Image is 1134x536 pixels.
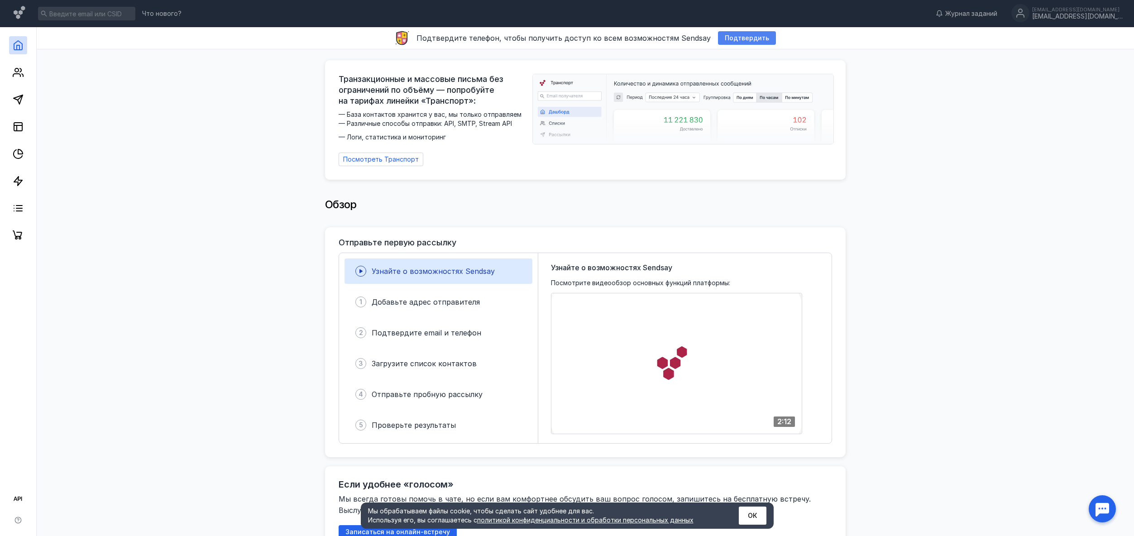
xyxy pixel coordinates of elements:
[372,297,480,306] span: Добавьте адрес отправителя
[945,9,997,18] span: Журнал заданий
[359,297,362,306] span: 1
[339,494,813,515] span: Мы всегда готовы помочь в чате, но если вам комфортнее обсудить ваш вопрос голосом, запишитесь на...
[1032,13,1123,20] div: [EMAIL_ADDRESS][DOMAIN_NAME]
[142,10,182,17] span: Что нового?
[339,110,527,142] span: — База контактов хранится у вас, мы только отправляем — Различные способы отправки: API, SMTP, St...
[38,7,135,20] input: Введите email или CSID
[1032,7,1123,12] div: [EMAIL_ADDRESS][DOMAIN_NAME]
[718,31,776,45] button: Подтвердить
[339,74,527,106] span: Транзакционные и массовые письма без ограничений по объёму — попробуйте на тарифах линейки «Транс...
[551,262,672,273] span: Узнайте о возможностях Sendsay
[359,359,363,368] span: 3
[359,390,363,399] span: 4
[533,74,833,144] img: dashboard-transport-banner
[359,328,363,337] span: 2
[416,33,711,43] span: Подтвердите телефон, чтобы получить доступ ко всем возможностям Sendsay
[725,34,769,42] span: Подтвердить
[372,421,456,430] span: Проверьте результаты
[372,359,477,368] span: Загрузите список контактов
[931,9,1002,18] a: Журнал заданий
[339,153,423,166] a: Посмотреть Транспорт
[551,278,730,287] span: Посмотрите видеообзор основных функций платформы:
[368,507,717,525] div: Мы обрабатываем файлы cookie, чтобы сделать сайт удобнее для вас. Используя его, вы соглашаетесь c
[477,516,694,524] a: политикой конфиденциальности и обработки персональных данных
[339,479,454,490] h2: Если удобнее «голосом»
[325,198,357,211] span: Обзор
[343,156,419,163] span: Посмотреть Транспорт
[138,10,186,17] a: Что нового?
[372,267,495,276] span: Узнайте о возможностях Sendsay
[739,507,766,525] button: ОК
[339,238,456,247] h3: Отправьте первую рассылку
[774,416,795,427] div: 2:12
[372,390,483,399] span: Отправьте пробную рассылку
[345,528,450,536] span: Записаться на онлайн-встречу
[359,421,363,430] span: 5
[339,528,457,536] a: Записаться на онлайн-встречу
[372,328,481,337] span: Подтвердите email и телефон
